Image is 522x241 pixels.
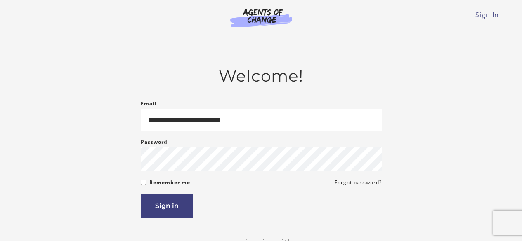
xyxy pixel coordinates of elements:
button: Sign in [141,194,193,218]
label: Email [141,99,157,109]
label: Password [141,137,168,147]
h2: Welcome! [141,66,382,86]
a: Forgot password? [335,178,382,187]
img: Agents of Change Logo [222,8,301,27]
label: Remember me [149,178,190,187]
a: Sign In [475,10,499,19]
